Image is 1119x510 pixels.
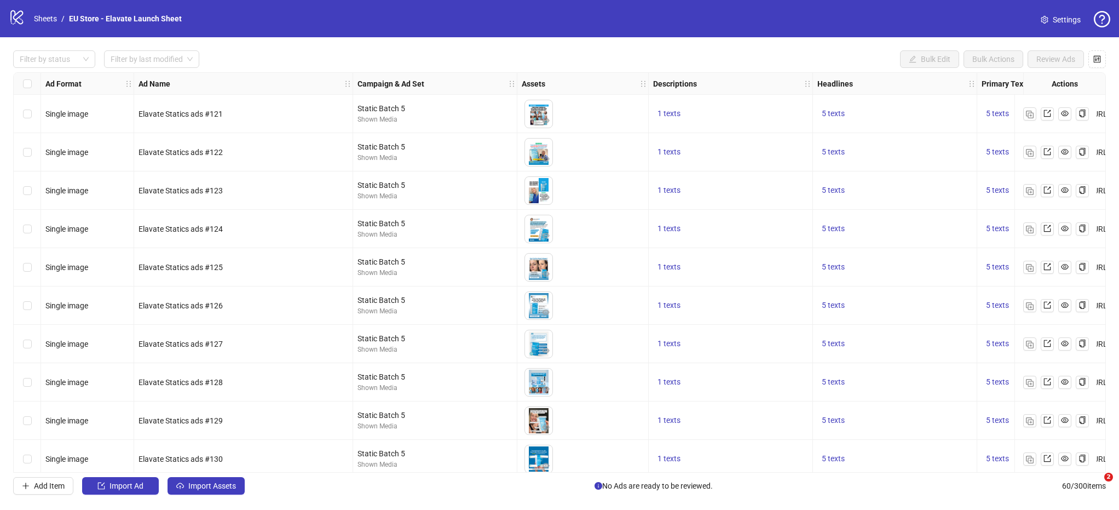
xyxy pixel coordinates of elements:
[508,80,516,88] span: holder
[525,139,552,166] img: Asset 1
[357,78,424,90] strong: Campaign & Ad Set
[1026,226,1034,233] img: Duplicate
[45,455,88,463] span: Single image
[542,308,550,316] span: eye
[357,421,512,432] div: Shown Media
[822,262,845,271] span: 5 texts
[986,377,1009,386] span: 5 texts
[525,330,552,358] img: Asset 1
[1061,148,1069,156] span: eye
[982,146,1013,159] button: 5 texts
[14,363,41,402] div: Select row 8
[357,268,512,278] div: Shown Media
[982,78,1030,90] strong: Primary Texts
[653,184,685,197] button: 1 texts
[14,440,41,478] div: Select row 10
[986,416,1009,425] span: 5 texts
[1078,110,1086,117] span: copy
[45,416,88,425] span: Single image
[539,230,552,243] button: Preview
[14,402,41,440] div: Select row 9
[139,225,223,233] span: Elavate Statics ads #124
[817,146,849,159] button: 5 texts
[357,448,512,460] div: Static Batch 5
[982,337,1013,351] button: 5 texts
[525,100,552,128] img: Asset 1
[657,109,680,118] span: 1 texts
[45,263,88,272] span: Single image
[1023,146,1036,159] button: Duplicate
[539,460,552,473] button: Preview
[525,215,552,243] img: Asset 1
[168,477,245,495] button: Import Assets
[357,141,512,153] div: Static Batch 5
[1061,186,1069,194] span: eye
[1062,480,1106,492] span: 60 / 300 items
[982,184,1013,197] button: 5 texts
[45,148,88,157] span: Single image
[1082,473,1108,499] iframe: Intercom live chat
[1078,148,1086,156] span: copy
[14,210,41,248] div: Select row 4
[657,454,680,463] span: 1 texts
[1093,55,1101,63] span: control
[1028,50,1084,68] button: Review Ads
[810,73,812,94] div: Resize Descriptions column
[653,146,685,159] button: 1 texts
[982,107,1013,121] button: 5 texts
[817,452,849,466] button: 5 texts
[14,73,41,95] div: Select all rows
[653,261,685,274] button: 1 texts
[1061,416,1069,424] span: eye
[139,416,223,425] span: Elavate Statics ads #129
[1026,187,1034,195] img: Duplicate
[539,421,552,434] button: Preview
[1026,111,1034,118] img: Duplicate
[188,482,236,490] span: Import Assets
[139,301,223,310] span: Elavate Statics ads #126
[822,454,845,463] span: 5 texts
[525,177,552,204] img: Asset 1
[539,306,552,319] button: Preview
[1026,417,1034,425] img: Duplicate
[139,148,223,157] span: Elavate Statics ads #122
[1043,301,1051,309] span: export
[986,147,1009,156] span: 5 texts
[1078,263,1086,271] span: copy
[525,445,552,473] img: Asset 1
[1026,149,1034,157] img: Duplicate
[539,191,552,204] button: Preview
[900,50,959,68] button: Bulk Edit
[539,345,552,358] button: Preview
[542,117,550,124] span: eye
[357,217,512,230] div: Static Batch 5
[817,376,849,389] button: 5 texts
[357,256,512,268] div: Static Batch 5
[525,369,552,396] img: Asset 1
[1061,225,1069,232] span: eye
[176,482,184,490] span: cloud-upload
[45,110,88,118] span: Single image
[139,378,223,387] span: Elavate Statics ads #128
[82,477,159,495] button: Import Ad
[139,455,223,463] span: Elavate Statics ads #130
[811,80,819,88] span: holder
[982,299,1013,312] button: 5 texts
[1061,263,1069,271] span: eye
[13,477,73,495] button: Add Item
[357,383,512,393] div: Shown Media
[1094,11,1110,27] span: question-circle
[657,339,680,348] span: 1 texts
[22,482,30,490] span: plus
[986,301,1009,310] span: 5 texts
[67,13,184,25] a: EU Store - Elavate Launch Sheet
[822,377,845,386] span: 5 texts
[986,262,1009,271] span: 5 texts
[45,186,88,195] span: Single image
[657,262,680,271] span: 1 texts
[1026,264,1034,272] img: Duplicate
[817,184,849,197] button: 5 texts
[542,385,550,393] span: eye
[653,337,685,351] button: 1 texts
[1078,455,1086,462] span: copy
